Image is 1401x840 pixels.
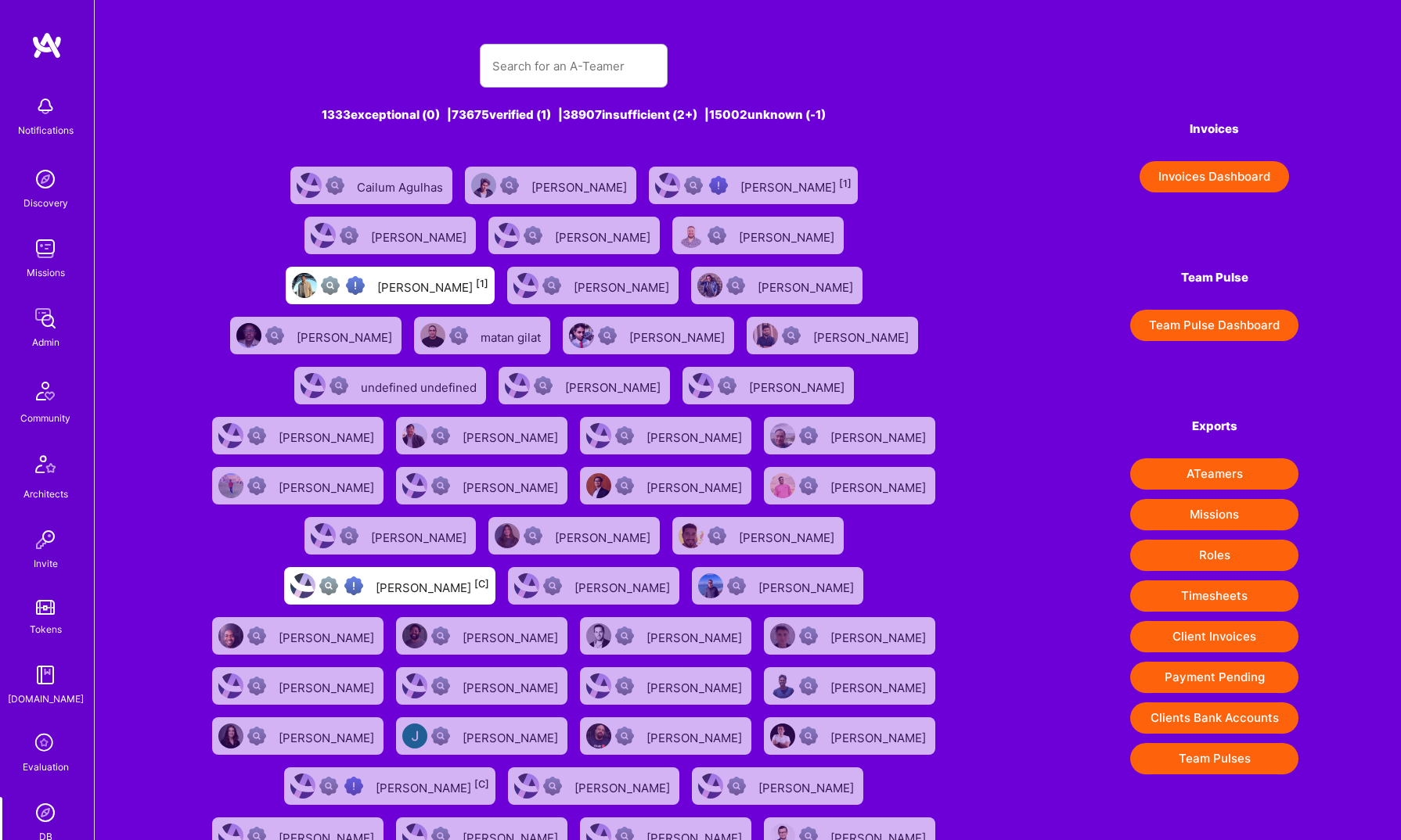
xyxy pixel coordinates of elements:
a: User AvatarNot Scrubbed[PERSON_NAME] [390,611,574,661]
img: User Avatar [218,423,243,448]
a: User AvatarNot Scrubbedmatan gilat [408,311,556,361]
img: User Avatar [753,323,778,348]
img: Not Scrubbed [727,576,746,595]
img: User Avatar [311,523,336,548]
img: User Avatar [218,623,243,648]
a: User AvatarNot Scrubbed[PERSON_NAME] [758,461,942,511]
h4: Team Pulse [1130,271,1298,285]
div: [PERSON_NAME] [463,476,561,496]
img: High Potential User [709,176,728,195]
div: [PERSON_NAME] [758,776,857,796]
a: User AvatarNot Scrubbed[PERSON_NAME] [492,361,676,411]
a: User AvatarNot Scrubbed[PERSON_NAME] [556,311,740,361]
img: User Avatar [586,723,611,748]
div: [PERSON_NAME] [371,526,470,546]
div: [DOMAIN_NAME] [8,691,84,707]
a: User AvatarNot Scrubbed[PERSON_NAME] [758,711,942,761]
a: User AvatarNot Scrubbed[PERSON_NAME] [574,711,758,761]
button: Missions [1130,499,1298,530]
div: [PERSON_NAME] [758,576,857,596]
img: Not Scrubbed [615,677,634,695]
button: Roles [1130,540,1298,571]
img: User Avatar [292,273,317,298]
img: High Potential User [346,276,365,295]
img: User Avatar [471,173,496,198]
img: User Avatar [586,473,611,498]
button: Clients Bank Accounts [1130,702,1298,734]
img: User Avatar [402,423,427,448]
img: User Avatar [301,373,326,398]
img: High Potential User [344,777,363,795]
div: [PERSON_NAME] [376,576,489,596]
div: Cailum Agulhas [357,175,446,196]
img: User Avatar [505,373,530,398]
img: User Avatar [770,423,795,448]
a: User AvatarNot Scrubbed[PERSON_NAME] [298,210,482,260]
button: Invoices Dashboard [1140,161,1289,192]
img: Not Scrubbed [799,426,818,445]
a: User AvatarNot fully vettedHigh Potential User[PERSON_NAME][1] [643,160,864,210]
img: Not Scrubbed [431,677,450,695]
img: User Avatar [218,673,243,698]
a: User AvatarNot Scrubbed[PERSON_NAME] [206,711,390,761]
img: Not Scrubbed [718,376,737,395]
img: Not fully vetted [319,576,338,595]
img: User Avatar [514,573,539,598]
div: Tokens [30,621,62,637]
img: User Avatar [697,273,722,298]
a: User AvatarNot Scrubbed[PERSON_NAME] [686,761,870,811]
div: [PERSON_NAME] [740,175,852,196]
sup: [C] [474,778,489,790]
img: bell [30,91,61,122]
button: Team Pulses [1130,743,1298,774]
img: admin teamwork [30,303,61,334]
img: tokens [36,600,55,615]
img: User Avatar [495,223,520,248]
a: User AvatarNot fully vettedHigh Potential User[PERSON_NAME][1] [279,260,501,311]
div: [PERSON_NAME] [555,526,654,546]
img: Architects [27,448,64,486]
div: Invite [34,555,58,572]
a: User AvatarNot Scrubbed[PERSON_NAME] [501,260,685,311]
img: Not Scrubbed [431,626,450,645]
img: User Avatar [290,774,315,799]
div: [PERSON_NAME] [830,676,929,696]
input: Search for an A-Teamer [492,46,655,86]
img: User Avatar [698,573,723,598]
div: [PERSON_NAME] [279,425,377,446]
img: Not fully vetted [319,777,338,795]
img: User Avatar [513,273,538,298]
img: User Avatar [402,723,427,748]
a: Invoices Dashboard [1130,161,1298,192]
img: Not Scrubbed [449,326,468,345]
div: [PERSON_NAME] [531,175,630,196]
div: Notifications [18,122,74,138]
div: [PERSON_NAME] [646,726,745,746]
div: [PERSON_NAME] [463,676,561,696]
img: Not Scrubbed [247,426,266,445]
img: User Avatar [679,523,704,548]
a: User AvatarNot Scrubbed[PERSON_NAME] [574,411,758,461]
img: Not fully vetted [321,276,340,295]
img: User Avatar [770,473,795,498]
img: User Avatar [586,623,611,648]
img: Not Scrubbed [265,326,284,345]
img: User Avatar [420,323,445,348]
a: User AvatarNot Scrubbed[PERSON_NAME] [390,661,574,711]
div: [PERSON_NAME] [813,325,912,346]
a: User AvatarNot Scrubbed[PERSON_NAME] [206,611,390,661]
div: [PERSON_NAME] [830,476,929,496]
img: User Avatar [586,673,611,698]
img: Not Scrubbed [799,626,818,645]
button: Payment Pending [1130,662,1298,693]
button: ATeamers [1130,458,1298,490]
img: Not Scrubbed [247,677,266,695]
img: Not Scrubbed [543,777,562,795]
div: [PERSON_NAME] [629,325,728,346]
a: User AvatarNot Scrubbed[PERSON_NAME] [390,411,574,461]
div: [PERSON_NAME] [555,225,654,246]
img: Not Scrubbed [247,727,266,745]
div: [PERSON_NAME] [830,626,929,646]
div: 1333 exceptional (0) | 73675 verified (1) | 38907 insufficient (2+) | 15002 unknown (-1) [197,106,951,123]
div: [PERSON_NAME] [371,225,470,246]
